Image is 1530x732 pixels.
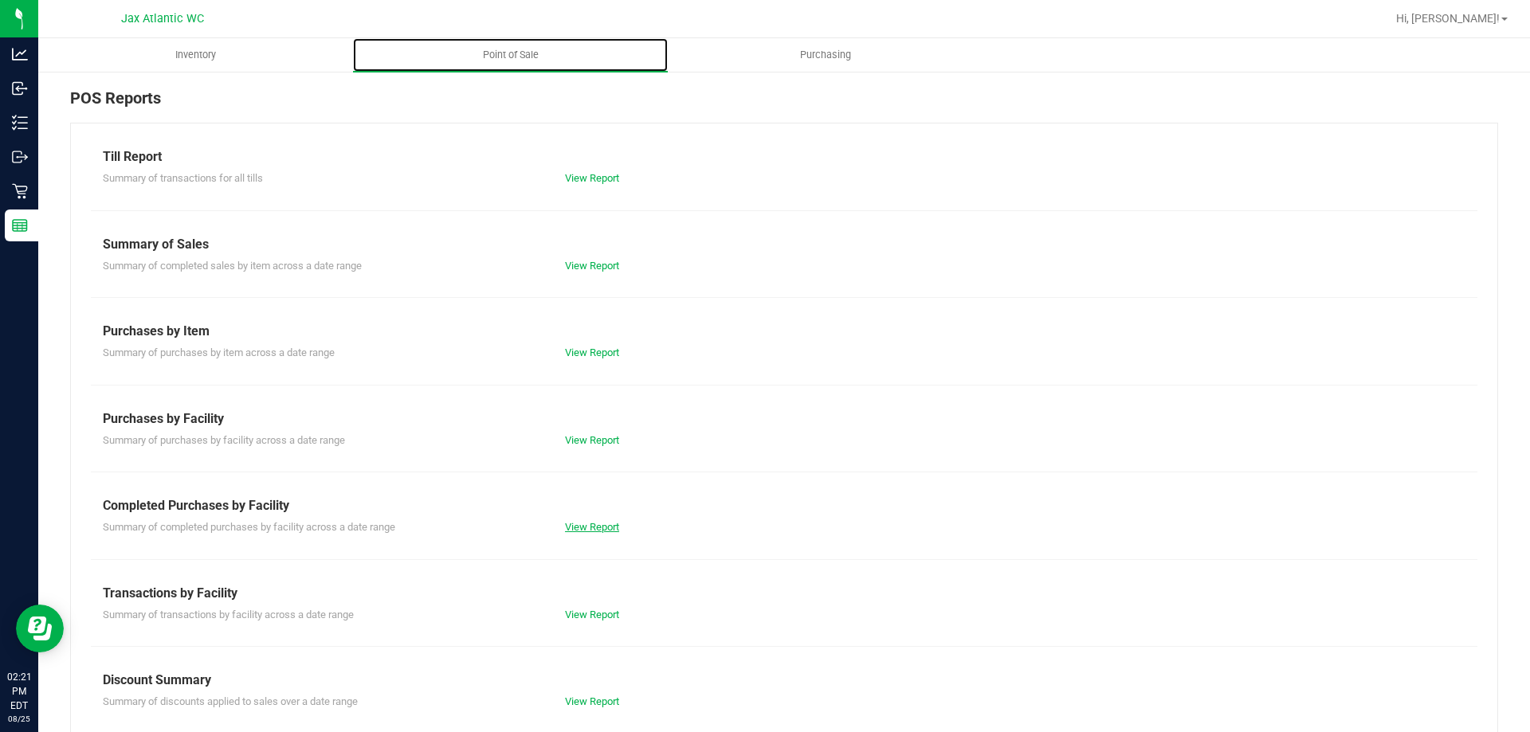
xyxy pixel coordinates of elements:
div: Purchases by Facility [103,409,1465,429]
div: Summary of Sales [103,235,1465,254]
span: Summary of transactions for all tills [103,172,263,184]
div: Transactions by Facility [103,584,1465,603]
a: View Report [565,434,619,446]
a: Inventory [38,38,353,72]
inline-svg: Inbound [12,80,28,96]
p: 02:21 PM EDT [7,670,31,713]
span: Hi, [PERSON_NAME]! [1396,12,1500,25]
span: Purchasing [779,48,873,62]
a: View Report [565,260,619,272]
div: Till Report [103,147,1465,166]
div: Discount Summary [103,671,1465,690]
span: Jax Atlantic WC [121,12,204,25]
a: View Report [565,346,619,358]
span: Summary of discounts applied to sales over a date range [103,695,358,707]
a: Point of Sale [353,38,668,72]
inline-svg: Inventory [12,115,28,131]
inline-svg: Retail [12,183,28,199]
a: View Report [565,172,619,184]
span: Point of Sale [461,48,560,62]
iframe: Resource center [16,605,64,652]
inline-svg: Outbound [12,149,28,165]
span: Summary of purchases by facility across a date range [103,434,345,446]
div: POS Reports [70,86,1498,123]
span: Summary of purchases by item across a date range [103,346,335,358]
a: View Report [565,609,619,620]
span: Inventory [154,48,237,62]
a: Purchasing [668,38,983,72]
div: Purchases by Item [103,322,1465,341]
inline-svg: Reports [12,217,28,233]
div: Completed Purchases by Facility [103,496,1465,515]
span: Summary of completed purchases by facility across a date range [103,521,395,533]
a: View Report [565,695,619,707]
span: Summary of completed sales by item across a date range [103,260,362,272]
p: 08/25 [7,713,31,725]
span: Summary of transactions by facility across a date range [103,609,354,620]
a: View Report [565,521,619,533]
inline-svg: Analytics [12,46,28,62]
